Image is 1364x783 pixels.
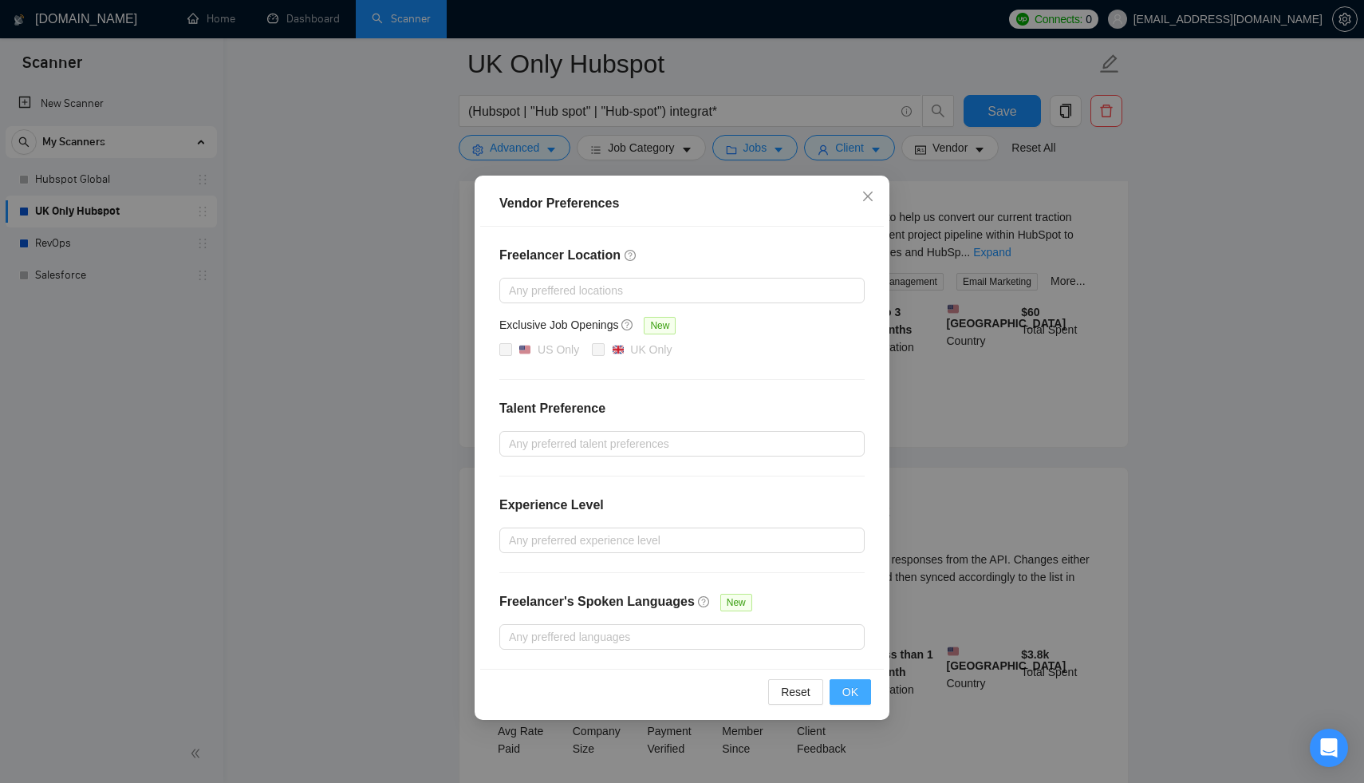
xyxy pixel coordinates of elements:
h4: Freelancer's Spoken Languages [499,592,695,611]
button: Reset [768,679,823,705]
div: Open Intercom Messenger [1310,729,1348,767]
img: 🇺🇸 [519,344,530,355]
div: UK Only [630,341,672,358]
h4: Experience Level [499,496,604,515]
span: question-circle [621,318,634,331]
span: OK [842,683,858,701]
span: question-circle [698,595,711,608]
span: Reset [781,683,810,701]
h4: Freelancer Location [499,246,865,265]
span: question-circle [625,249,637,262]
span: New [720,594,752,611]
h5: Exclusive Job Openings [499,316,618,334]
img: 🇬🇧 [613,344,624,355]
span: close [861,190,874,203]
button: Close [846,176,889,219]
span: New [644,317,676,334]
h4: Talent Preference [499,399,865,418]
div: Vendor Preferences [499,194,865,213]
button: OK [830,679,871,705]
div: US Only [538,341,579,358]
